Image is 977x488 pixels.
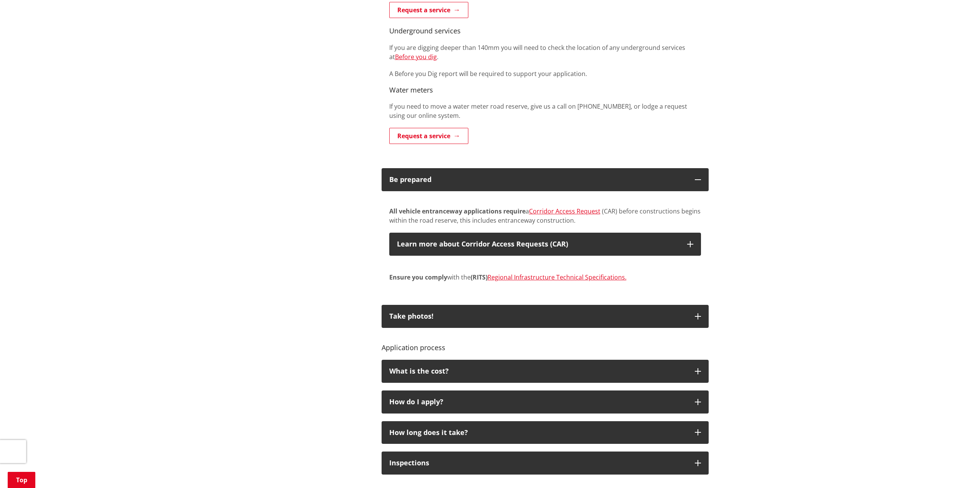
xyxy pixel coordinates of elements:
p: A Before you Dig report will be required to support your application. [389,69,701,78]
div: What is the cost? [389,367,687,375]
button: Take photos! [382,305,709,328]
div: How do I apply? [389,398,687,406]
a: Corridor Access Request [529,207,600,215]
p: If you are digging deeper than 140mm you will need to check the location of any underground servi... [389,43,701,61]
a: Top [8,472,35,488]
div: How long does it take? [389,429,687,437]
strong: (RITS) [471,273,488,281]
h4: Water meters [389,86,701,94]
h4: Application process [382,336,709,352]
span: with the [389,273,471,281]
button: Inspections [382,452,709,475]
a: Before you dig [395,53,437,61]
a: Request a service [389,2,468,18]
button: What is the cost? [382,360,709,383]
p: Learn more about Corridor Access Requests (CAR) [397,240,679,248]
span: Underground services [389,26,461,35]
button: How do I apply? [382,390,709,414]
div: Inspections [389,459,687,467]
button: Be prepared [382,168,709,191]
p: If you need to move a water meter road reserve, give us a call on [PHONE_NUMBER], or lodge a requ... [389,102,701,120]
a: Regional Infrastructure Technical Specifications. [488,273,627,281]
p: a (CAR) before constructions begins within the road reserve, this includes entranceway construction. [389,207,701,225]
a: Request a service [389,128,468,144]
div: Be prepared [389,176,687,184]
iframe: Messenger Launcher [942,456,969,483]
strong: All vehicle entranceway applications require [389,207,526,215]
div: Take photos! [389,313,687,320]
strong: Ensure you comply [389,273,447,281]
button: How long does it take? [382,421,709,444]
button: Learn more about Corridor Access Requests (CAR) [389,233,701,256]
